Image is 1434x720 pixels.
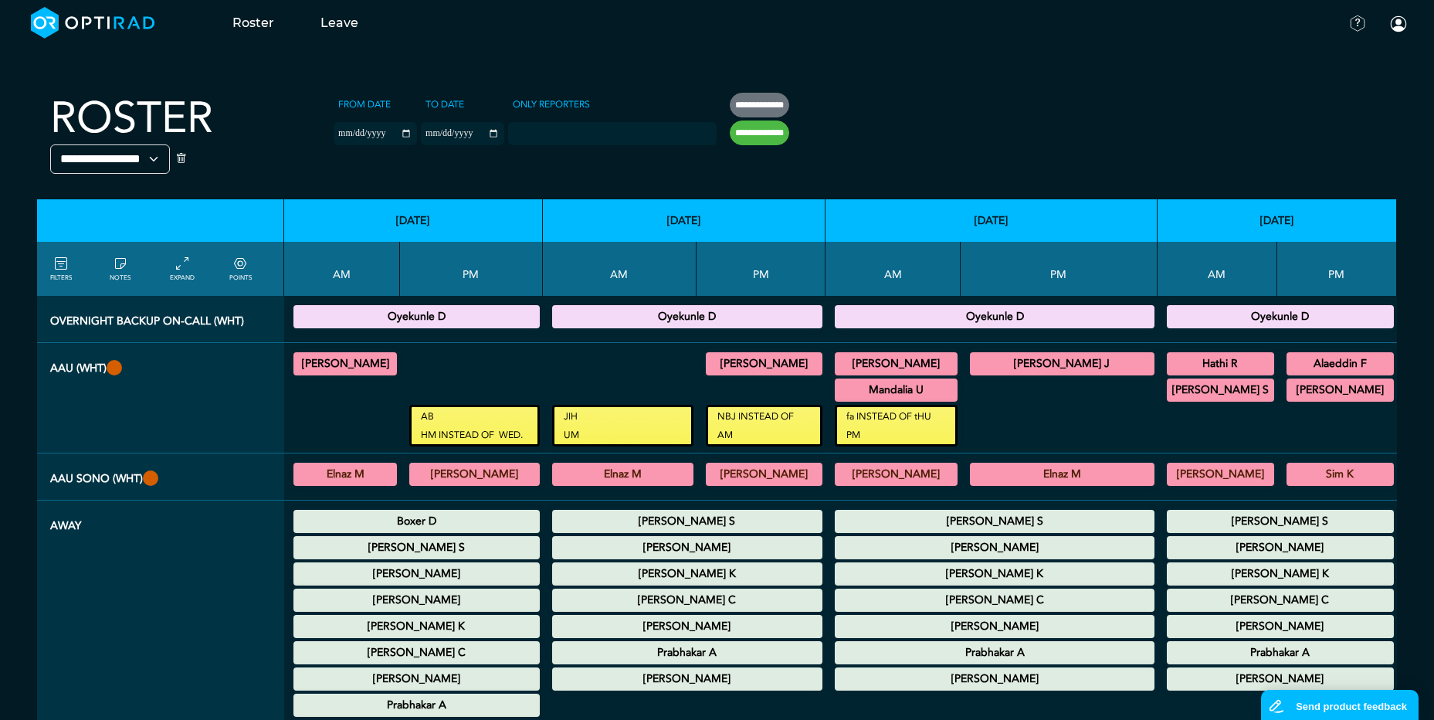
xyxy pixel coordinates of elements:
[400,242,543,296] th: PM
[1167,305,1394,328] div: Overnight backup on-call 18:30 - 08:30
[554,591,820,610] summary: [PERSON_NAME] C
[708,465,820,484] summary: [PERSON_NAME]
[961,242,1158,296] th: PM
[1167,352,1274,375] div: CT Trauma & Urgent/MRI Trauma & Urgent 08:30 - 13:30
[837,591,1152,610] summary: [PERSON_NAME] C
[697,242,825,296] th: PM
[296,565,537,583] summary: [PERSON_NAME]
[554,538,820,557] summary: [PERSON_NAME]
[837,465,955,484] summary: [PERSON_NAME]
[1169,617,1392,636] summary: [PERSON_NAME]
[554,565,820,583] summary: [PERSON_NAME] K
[835,305,1154,328] div: Overnight backup on-call 18:30 - 08:30
[970,463,1154,486] div: General US 13:30 - 18:30
[825,199,1158,242] th: [DATE]
[296,465,395,484] summary: Elnaz M
[837,538,1152,557] summary: [PERSON_NAME]
[37,453,284,501] th: AAU Sono (WHT)
[293,463,397,486] div: General US 08:30 - 13:00
[1167,641,1394,664] div: Annual Leave 00:00 - 23:59
[1169,355,1272,373] summary: Hathi R
[706,463,822,486] div: General US 13:30 - 18:30
[296,644,537,662] summary: [PERSON_NAME] C
[837,565,1152,583] summary: [PERSON_NAME] K
[1167,562,1394,586] div: Maternity Leave 00:00 - 23:59
[334,93,395,116] label: From date
[972,355,1152,373] summary: [PERSON_NAME] J
[552,615,822,638] div: Annual Leave 00:00 - 23:59
[554,644,820,662] summary: Prabhakar A
[296,355,395,373] summary: [PERSON_NAME]
[835,463,958,486] div: General US 08:30 - 13:00
[296,696,537,715] summary: Prabhakar A
[554,670,820,688] summary: [PERSON_NAME]
[170,255,195,283] a: collapse/expand entries
[835,667,1154,691] div: Other Leave 00:00 - 23:59
[1169,512,1392,531] summary: [PERSON_NAME] S
[552,305,822,328] div: Overnight backup on-call 18:30 - 08:30
[296,307,537,326] summary: Oyekunle D
[296,591,537,610] summary: [PERSON_NAME]
[508,93,595,116] label: Only Reporters
[825,242,961,296] th: AM
[296,670,537,688] summary: [PERSON_NAME]
[1167,667,1394,691] div: Other Leave 00:00 - 23:59
[1277,242,1397,296] th: PM
[510,124,587,138] input: null
[552,510,822,533] div: Annual Leave 00:00 - 23:59
[1169,591,1392,610] summary: [PERSON_NAME] C
[552,536,822,559] div: Maternity Leave 00:00 - 23:59
[543,242,697,296] th: AM
[1169,381,1272,399] summary: [PERSON_NAME] S
[37,343,284,453] th: AAU (WHT)
[552,589,822,612] div: Annual Leave 00:00 - 23:59
[1169,565,1392,583] summary: [PERSON_NAME] K
[1158,242,1277,296] th: AM
[31,7,155,39] img: brand-opti-rad-logos-blue-and-white-d2f68631ba2948856bd03f2d395fb146ddc8fb01b4b6e9315ea85fa773367...
[110,255,131,283] a: show/hide notes
[293,667,540,691] div: Annual Leave 00:00 - 23:59
[552,667,822,691] div: Other Leave 00:00 - 23:59
[554,307,820,326] summary: Oyekunle D
[1287,463,1394,486] div: General US 13:30 - 18:30
[835,562,1154,586] div: Maternity Leave 00:00 - 23:59
[1167,510,1394,533] div: Annual Leave 00:00 - 23:59
[837,644,1152,662] summary: Prabhakar A
[1167,536,1394,559] div: Maternity Leave 00:00 - 23:59
[293,536,540,559] div: Annual Leave 00:00 - 23:59
[837,381,955,399] summary: Mandalia U
[1289,465,1392,484] summary: Sim K
[708,355,820,373] summary: [PERSON_NAME]
[409,463,540,486] div: General US 13:30 - 18:30
[837,512,1152,531] summary: [PERSON_NAME] S
[835,510,1154,533] div: Annual Leave 00:00 - 23:59
[412,407,537,444] small: AB HM INSTEAD OF WED.
[50,93,213,144] h2: Roster
[296,538,537,557] summary: [PERSON_NAME] S
[293,615,540,638] div: Maternity Leave 00:00 - 23:59
[835,536,1154,559] div: Maternity Leave 00:00 - 23:59
[1169,538,1392,557] summary: [PERSON_NAME]
[37,296,284,343] th: Overnight backup on-call (WHT)
[835,641,1154,664] div: Annual Leave 00:00 - 23:59
[554,407,691,444] small: JIH UM
[293,641,540,664] div: Annual Leave 00:00 - 23:59
[421,93,469,116] label: To date
[1169,465,1272,484] summary: [PERSON_NAME]
[284,199,543,242] th: [DATE]
[1289,355,1392,373] summary: Alaeddin F
[1167,589,1394,612] div: Annual Leave 00:00 - 23:59
[837,617,1152,636] summary: [PERSON_NAME]
[1167,615,1394,638] div: Annual Leave 00:00 - 23:59
[706,352,822,375] div: CT Trauma & Urgent/MRI Trauma & Urgent 13:30 - 18:30
[552,641,822,664] div: Annual Leave 00:00 - 23:59
[293,510,540,533] div: Annual Leave 00:00 - 23:59
[554,617,820,636] summary: [PERSON_NAME]
[835,352,958,375] div: CT Trauma & Urgent/MRI Trauma & Urgent 08:30 - 13:30
[296,512,537,531] summary: Boxer D
[229,255,252,283] a: collapse/expand expected points
[837,355,955,373] summary: [PERSON_NAME]
[835,589,1154,612] div: Annual Leave 00:00 - 23:59
[296,617,537,636] summary: [PERSON_NAME] K
[1169,307,1392,326] summary: Oyekunle D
